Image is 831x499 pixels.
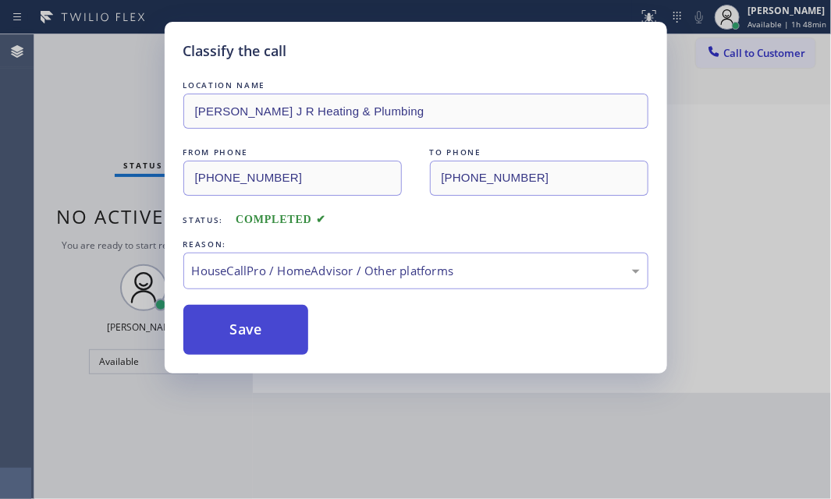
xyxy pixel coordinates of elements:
span: COMPLETED [236,214,326,225]
div: TO PHONE [430,144,648,161]
h5: Classify the call [183,41,287,62]
span: Status: [183,214,224,225]
div: REASON: [183,236,648,253]
div: FROM PHONE [183,144,402,161]
input: To phone [430,161,648,196]
button: Save [183,305,309,355]
input: From phone [183,161,402,196]
div: HouseCallPro / HomeAdvisor / Other platforms [192,262,640,280]
div: LOCATION NAME [183,77,648,94]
